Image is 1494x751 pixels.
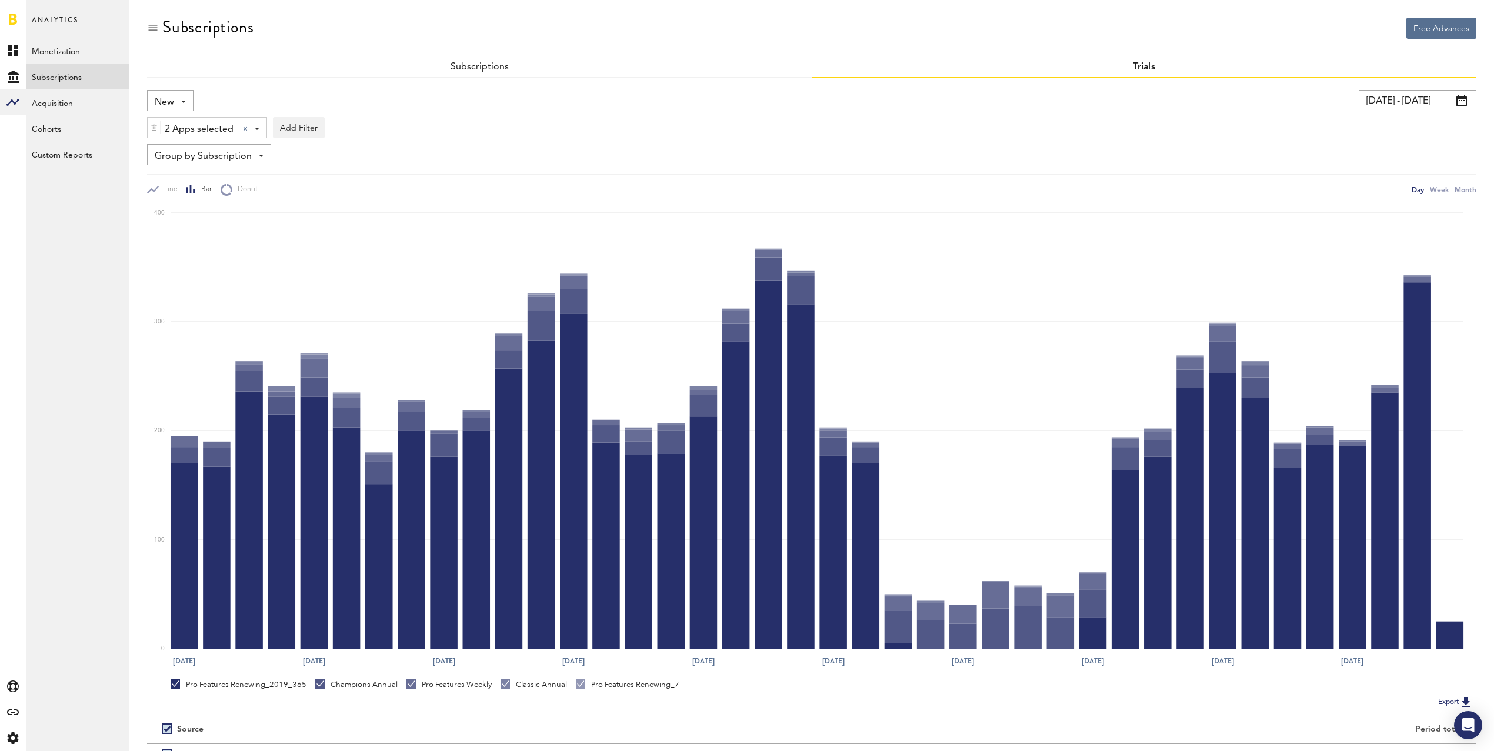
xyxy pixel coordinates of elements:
text: [DATE] [303,656,325,666]
span: New [155,92,174,112]
text: [DATE] [173,656,195,666]
text: [DATE] [1082,656,1105,666]
a: Acquisition [26,89,129,115]
text: 100 [154,537,165,543]
div: Pro Features Renewing_2019_365 [171,679,306,690]
div: Day [1412,183,1424,196]
a: Cohorts [26,115,129,141]
div: Week [1430,183,1449,196]
div: Source [177,725,204,735]
text: [DATE] [1212,656,1234,666]
text: 300 [154,319,165,325]
button: Add Filter [273,117,325,138]
text: 0 [161,646,165,652]
text: [DATE] [433,656,455,666]
text: [DATE] [563,656,585,666]
a: Subscriptions [451,62,509,72]
span: 2 Apps selected [165,119,234,139]
button: Export [1435,695,1476,710]
span: Line [159,185,178,195]
img: Export [1459,695,1473,709]
text: [DATE] [822,656,845,666]
text: [DATE] [952,656,975,666]
button: Free Advances [1406,18,1476,39]
div: Subscriptions [162,18,254,36]
span: Donut [232,185,258,195]
span: Analytics [32,13,78,38]
text: 200 [154,428,165,434]
a: Custom Reports [26,141,129,167]
span: Group by Subscription [155,146,252,166]
div: Champions Annual [315,679,398,690]
div: Month [1455,183,1476,196]
div: Pro Features Renewing_7 [576,679,679,690]
text: 400 [154,210,165,216]
div: Pro Features Weekly [406,679,492,690]
div: Period total [826,725,1462,735]
div: Clear [243,126,248,131]
a: Monetization [26,38,129,64]
text: [DATE] [1342,656,1364,666]
img: trash_awesome_blue.svg [151,124,158,132]
div: Open Intercom Messenger [1454,711,1482,739]
text: [DATE] [692,656,715,666]
span: Bar [196,185,212,195]
a: Trials [1133,62,1155,72]
div: Delete [148,118,161,138]
div: Classic Annual [501,679,567,690]
a: Subscriptions [26,64,129,89]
